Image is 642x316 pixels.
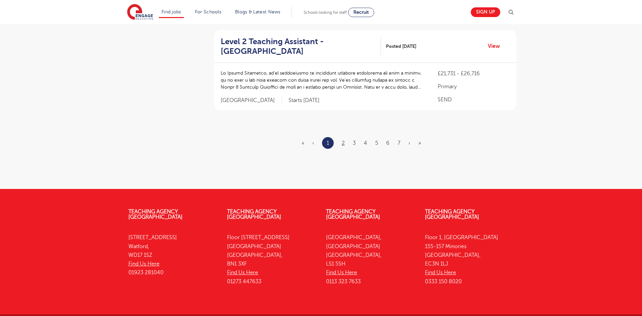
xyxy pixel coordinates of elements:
a: Teaching Agency [GEOGRAPHIC_DATA] [227,209,281,220]
span: « [302,140,304,146]
p: £21,731 - £26,716 [438,70,510,78]
a: 4 [364,140,367,146]
a: 5 [375,140,378,146]
a: Find Us Here [227,270,258,276]
p: [STREET_ADDRESS] Watford, WD17 1SZ 01923 281040 [128,233,217,277]
span: Posted [DATE] [386,43,416,50]
a: Find Us Here [128,261,159,267]
a: 7 [398,140,400,146]
a: View [488,42,505,50]
a: Blogs & Latest News [235,9,281,14]
a: Last [418,140,421,146]
a: 1 [327,139,329,147]
p: Floor 1, [GEOGRAPHIC_DATA] 155-157 Minories [GEOGRAPHIC_DATA], EC3N 1LJ 0333 150 8020 [425,233,514,286]
a: Teaching Agency [GEOGRAPHIC_DATA] [128,209,183,220]
a: Find jobs [162,9,181,14]
a: 3 [353,140,356,146]
span: Recruit [353,10,369,15]
a: Recruit [348,8,374,17]
a: Find Us Here [326,270,357,276]
a: 2 [342,140,345,146]
a: Find Us Here [425,270,456,276]
a: Level 2 Teaching Assistant - [GEOGRAPHIC_DATA] [221,37,381,56]
span: [GEOGRAPHIC_DATA] [221,97,282,104]
a: For Schools [195,9,221,14]
p: Floor [STREET_ADDRESS] [GEOGRAPHIC_DATA] [GEOGRAPHIC_DATA], BN1 3XF 01273 447633 [227,233,316,286]
span: ‹ [312,140,314,146]
p: Starts [DATE] [289,97,320,104]
p: SEND [438,96,510,104]
a: Teaching Agency [GEOGRAPHIC_DATA] [326,209,380,220]
p: Primary [438,83,510,91]
h2: Level 2 Teaching Assistant - [GEOGRAPHIC_DATA] [221,37,376,56]
a: 6 [386,140,390,146]
p: Lo Ipsumd Sitametco, ad’el seddoeiusmo te incididunt utlabore etdolorema ali enim a minimv, qu no... [221,70,424,91]
p: [GEOGRAPHIC_DATA], [GEOGRAPHIC_DATA] [GEOGRAPHIC_DATA], LS1 5SH 0113 323 7633 [326,233,415,286]
a: Teaching Agency [GEOGRAPHIC_DATA] [425,209,479,220]
span: Schools looking for staff [304,10,347,15]
a: Sign up [471,7,500,17]
a: Next [408,140,410,146]
img: Engage Education [127,4,153,21]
